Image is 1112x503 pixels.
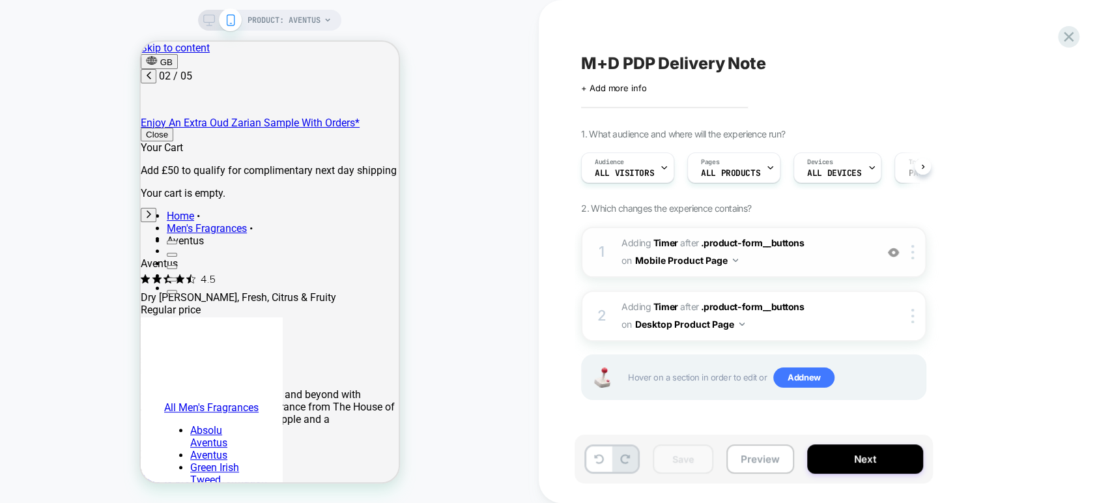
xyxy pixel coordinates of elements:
[26,236,36,240] button: Slide 4 of 5
[701,301,805,312] span: .product-form__buttons
[773,367,834,388] span: Add new
[581,83,646,93] span: + Add more info
[26,223,36,227] button: Slide 3 of 5
[807,169,861,178] span: ALL DEVICES
[726,444,794,474] button: Preview
[739,323,745,326] img: down arrow
[621,237,677,248] span: Adding
[26,199,36,203] button: Slide 1 of 5
[911,309,914,323] img: close
[701,169,760,178] span: ALL PRODUCTS
[680,301,699,312] span: AFTER
[621,301,677,312] span: Adding
[635,315,745,334] button: Desktop Product Page
[23,360,118,372] a: All Men's Fragrances
[653,237,678,248] b: Timer
[701,237,805,248] span: .product-form__buttons
[26,211,36,215] button: Slide 2 of 5
[635,251,738,270] button: Mobile Product Page
[680,237,699,248] span: AFTER
[26,248,36,252] button: Slide 5 of 5
[807,158,833,167] span: Devices
[50,407,87,420] a: Aventus
[653,444,713,474] button: Save
[581,128,785,139] span: 1. What audience and where will the experience run?
[733,259,738,262] img: down arrow
[621,316,631,332] span: on
[595,303,608,329] div: 2
[888,247,899,258] img: crossed eye
[908,169,952,178] span: Page Load
[50,382,87,407] a: Absolu Aventus
[621,252,631,268] span: on
[595,239,608,265] div: 1
[581,203,751,214] span: 2. Which changes the experience contains?
[807,444,923,474] button: Next
[595,158,624,167] span: Audience
[589,367,615,388] img: Joystick
[50,420,98,444] a: Green Irish Tweed
[595,169,654,178] span: All Visitors
[911,245,914,259] img: close
[628,367,919,388] span: Hover on a section in order to edit or
[653,301,678,312] b: Timer
[908,158,934,167] span: Trigger
[20,16,32,25] span: GB
[701,158,719,167] span: Pages
[248,10,321,31] span: PRODUCT: Aventus
[581,53,766,73] span: M+D PDP Delivery Note
[18,28,51,40] span: 02 / 05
